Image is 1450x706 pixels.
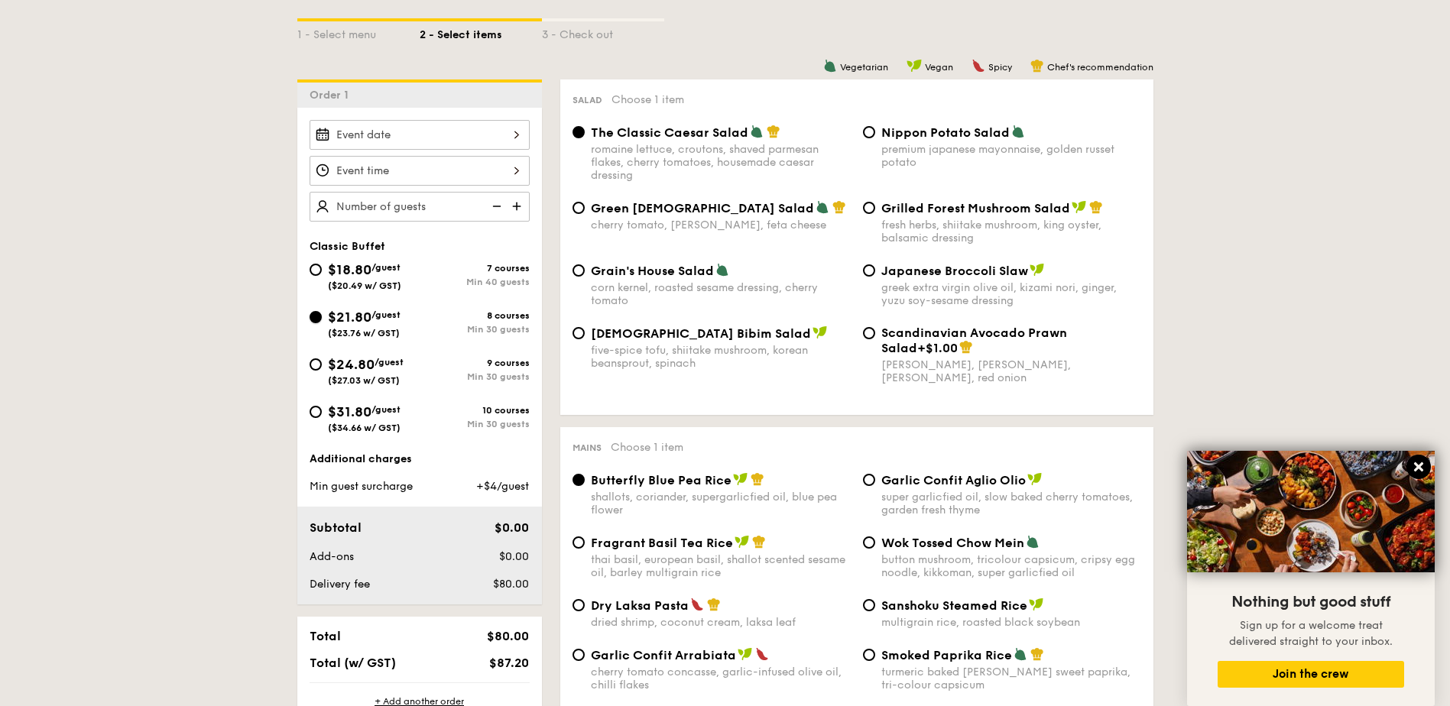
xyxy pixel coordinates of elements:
[573,126,585,138] input: The Classic Caesar Saladromaine lettuce, croutons, shaved parmesan flakes, cherry tomatoes, house...
[420,324,530,335] div: Min 30 guests
[690,598,704,611] img: icon-spicy.37a8142b.svg
[751,472,764,486] img: icon-chef-hat.a58ddaea.svg
[420,371,530,382] div: Min 30 guests
[310,89,355,102] span: Order 1
[420,310,530,321] div: 8 courses
[881,201,1070,215] span: Grilled Forest Mushroom Salad
[881,536,1024,550] span: Wok Tossed Chow Mein
[823,59,837,73] img: icon-vegetarian.fe4039eb.svg
[863,649,875,661] input: Smoked Paprika Riceturmeric baked [PERSON_NAME] sweet paprika, tri-colour capsicum
[813,325,828,339] img: icon-vegan.f8ff3823.svg
[310,240,385,253] span: Classic Buffet
[591,264,714,278] span: Grain's House Salad
[611,93,684,106] span: Choose 1 item
[371,262,401,273] span: /guest
[1030,59,1044,73] img: icon-chef-hat.a58ddaea.svg
[840,62,888,73] span: Vegetarian
[1047,62,1153,73] span: Chef's recommendation
[755,647,769,661] img: icon-spicy.37a8142b.svg
[573,264,585,277] input: Grain's House Saladcorn kernel, roasted sesame dressing, cherry tomato
[863,474,875,486] input: Garlic Confit Aglio Oliosuper garlicfied oil, slow baked cherry tomatoes, garden fresh thyme
[863,599,875,611] input: Sanshoku Steamed Ricemultigrain rice, roasted black soybean
[591,666,851,691] div: cherry tomato concasse, garlic-infused olive oil, chilli flakes
[591,598,689,613] span: Dry Laksa Pasta
[881,358,1141,384] div: [PERSON_NAME], [PERSON_NAME], [PERSON_NAME], red onion
[375,357,404,368] span: /guest
[881,325,1067,355] span: Scandinavian Avocado Prawn Salad
[750,125,764,138] img: icon-vegetarian.fe4039eb.svg
[297,21,420,43] div: 1 - Select menu
[591,143,851,182] div: romaine lettuce, croutons, shaved parmesan flakes, cherry tomatoes, housemade caesar dressing
[310,550,354,563] span: Add-ons
[328,375,400,386] span: ($27.03 w/ GST)
[591,201,814,215] span: Green [DEMOGRAPHIC_DATA] Salad
[493,578,529,591] span: $80.00
[972,59,985,73] img: icon-spicy.37a8142b.svg
[863,536,875,549] input: Wok Tossed Chow Meinbutton mushroom, tricolour capsicum, cripsy egg noodle, kikkoman, super garli...
[733,472,748,486] img: icon-vegan.f8ff3823.svg
[1229,619,1393,648] span: Sign up for a welcome treat delivered straight to your inbox.
[881,264,1028,278] span: Japanese Broccoli Slaw
[591,648,736,662] span: Garlic Confit Arrabiata
[591,281,851,307] div: corn kernel, roasted sesame dressing, cherry tomato
[328,280,401,291] span: ($20.49 w/ GST)
[907,59,922,73] img: icon-vegan.f8ff3823.svg
[573,442,602,453] span: Mains
[707,598,721,611] img: icon-chef-hat.a58ddaea.svg
[1014,647,1027,661] img: icon-vegetarian.fe4039eb.svg
[573,202,585,214] input: Green [DEMOGRAPHIC_DATA] Saladcherry tomato, [PERSON_NAME], feta cheese
[484,192,507,221] img: icon-reduce.1d2dbef1.svg
[881,491,1141,517] div: super garlicfied oil, slow baked cherry tomatoes, garden fresh thyme
[476,480,529,493] span: +$4/guest
[1406,455,1431,479] button: Close
[752,535,766,549] img: icon-chef-hat.a58ddaea.svg
[310,311,322,323] input: $21.80/guest($23.76 w/ GST)8 coursesMin 30 guests
[591,125,748,140] span: The Classic Caesar Salad
[881,553,1141,579] div: button mushroom, tricolour capsicum, cripsy egg noodle, kikkoman, super garlicfied oil
[420,277,530,287] div: Min 40 guests
[487,629,529,643] span: $80.00
[328,261,371,278] span: $18.80
[881,616,1141,629] div: multigrain rice, roasted black soybean
[1089,200,1103,214] img: icon-chef-hat.a58ddaea.svg
[328,328,400,338] span: ($23.76 w/ GST)
[863,264,875,277] input: Japanese Broccoli Slawgreek extra virgin olive oil, kizami nori, ginger, yuzu soy-sesame dressing
[881,666,1141,691] div: turmeric baked [PERSON_NAME] sweet paprika, tri-colour capsicum
[988,62,1012,73] span: Spicy
[420,263,530,274] div: 7 courses
[881,648,1012,662] span: Smoked Paprika Rice
[573,649,585,661] input: Garlic Confit Arrabiatacherry tomato concasse, garlic-infused olive oil, chilli flakes
[715,263,729,277] img: icon-vegetarian.fe4039eb.svg
[310,452,530,467] div: Additional charges
[917,341,958,355] span: +$1.00
[591,616,851,629] div: dried shrimp, coconut cream, laksa leaf
[738,647,753,661] img: icon-vegan.f8ff3823.svg
[499,550,529,563] span: $0.00
[1029,598,1044,611] img: icon-vegan.f8ff3823.svg
[573,599,585,611] input: Dry Laksa Pastadried shrimp, coconut cream, laksa leaf
[1026,535,1040,549] img: icon-vegetarian.fe4039eb.svg
[328,356,375,373] span: $24.80
[925,62,953,73] span: Vegan
[1027,472,1043,486] img: icon-vegan.f8ff3823.svg
[573,95,602,105] span: Salad
[959,340,973,354] img: icon-chef-hat.a58ddaea.svg
[1231,593,1390,611] span: Nothing but good stuff
[310,358,322,371] input: $24.80/guest($27.03 w/ GST)9 coursesMin 30 guests
[542,21,664,43] div: 3 - Check out
[328,423,401,433] span: ($34.66 w/ GST)
[310,520,362,535] span: Subtotal
[310,156,530,186] input: Event time
[371,404,401,415] span: /guest
[1072,200,1087,214] img: icon-vegan.f8ff3823.svg
[507,192,530,221] img: icon-add.58712e84.svg
[310,629,341,643] span: Total
[591,536,733,550] span: Fragrant Basil Tea Rice
[371,309,401,320] span: /guest
[591,491,851,517] div: shallots, coriander, supergarlicfied oil, blue pea flower
[489,656,529,670] span: $87.20
[310,578,370,591] span: Delivery fee
[420,358,530,368] div: 9 courses
[328,309,371,325] span: $21.80
[591,473,731,487] span: Butterfly Blue Pea Rice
